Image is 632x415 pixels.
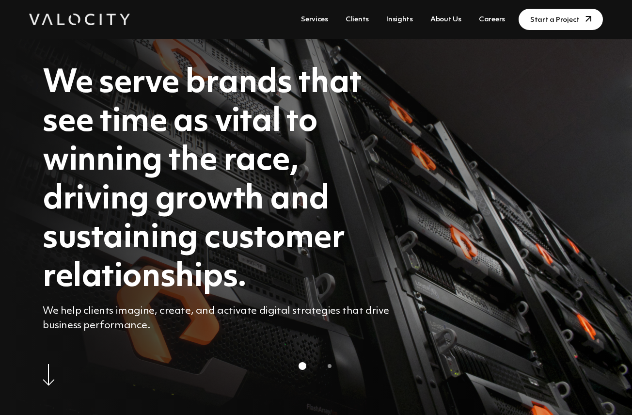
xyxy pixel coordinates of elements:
[342,11,373,29] a: Clients
[29,14,130,25] img: Valocity Digital
[519,9,603,30] a: Start a Project
[427,11,465,29] a: About Us
[382,11,417,29] a: Insights
[43,64,402,297] h1: We serve brands that see time as vital to winning the race, driving growth and sustaining custome...
[475,11,509,29] a: Careers
[43,304,402,333] p: We help clients imagine, create, and activate digital strategies that drive business performance.
[297,11,332,29] a: Services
